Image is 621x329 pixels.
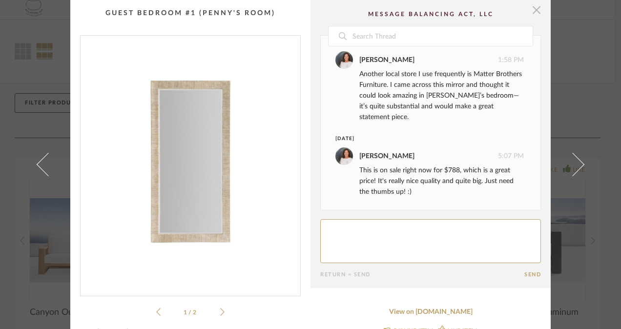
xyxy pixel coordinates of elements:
span: 2 [193,309,198,315]
div: Another local store I use frequently is Matter Brothers Furniture. I came across this mirror and ... [359,69,524,123]
img: 2149b16e-b5d3-4430-8da4-2ed905f5f845_1000x1000.jpg [81,36,300,288]
div: 5:07 PM [335,147,524,165]
input: Search Thread [352,26,533,46]
button: Send [524,271,541,278]
div: 0 [81,36,300,288]
div: [PERSON_NAME] [359,55,414,65]
span: 1 [184,309,188,315]
img: PEGGY HERRMANN [335,147,353,165]
div: This is on sale right now for $788, which is a great price! It's really nice quality and quite bi... [359,165,524,197]
div: [DATE] [335,135,506,143]
div: Return = Send [320,271,524,278]
div: 1:58 PM [335,51,524,69]
div: [PERSON_NAME] [359,151,414,162]
img: PEGGY HERRMANN [335,51,353,69]
a: View on [DOMAIN_NAME] [320,308,541,316]
span: / [188,309,193,315]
